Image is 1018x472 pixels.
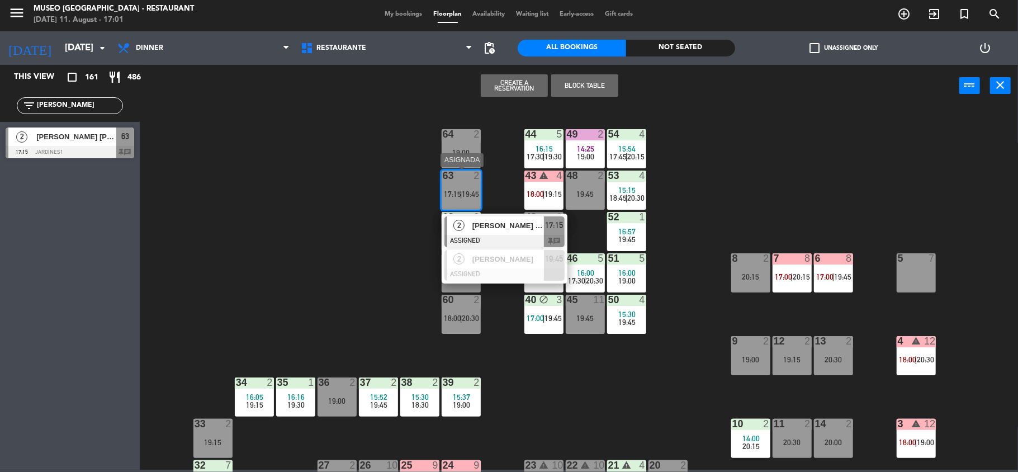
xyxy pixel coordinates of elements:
[467,11,511,17] span: Availability
[460,190,462,199] span: |
[639,460,646,470] div: 4
[391,377,397,388] div: 2
[835,272,852,281] span: 19:45
[593,460,604,470] div: 10
[444,190,461,199] span: 17:15
[911,419,921,428] i: warning
[527,152,544,161] span: 17:30
[552,460,563,470] div: 10
[618,268,636,277] span: 16:00
[551,74,618,97] button: Block Table
[411,400,429,409] span: 18:30
[618,235,636,244] span: 19:45
[442,149,481,157] div: 19:00
[16,131,27,143] span: 2
[556,171,563,181] div: 4
[608,212,609,222] div: 52
[545,252,563,266] span: 19:45
[85,71,98,84] span: 161
[917,355,935,364] span: 20:30
[539,460,548,470] i: warning
[525,212,526,222] div: 42
[773,438,812,446] div: 20:30
[511,11,555,17] span: Waiting list
[963,78,977,92] i: power_input
[577,152,594,161] span: 19:00
[584,276,586,285] span: |
[121,130,129,143] span: 63
[411,393,429,402] span: 15:30
[453,220,465,231] span: 2
[453,400,470,409] span: 19:00
[732,419,733,429] div: 10
[8,4,25,25] button: menu
[911,336,921,346] i: warning
[639,212,646,222] div: 1
[225,419,232,429] div: 2
[586,276,604,285] span: 20:30
[814,438,853,446] div: 20:00
[988,7,1001,21] i: search
[308,377,315,388] div: 1
[472,220,544,232] span: [PERSON_NAME] [PERSON_NAME] PONTE
[370,393,387,402] span: 15:52
[566,314,605,322] div: 19:45
[618,186,636,195] span: 15:15
[474,377,480,388] div: 2
[742,434,760,443] span: 14:00
[539,171,548,180] i: warning
[380,11,428,17] span: My bookings
[577,144,594,153] span: 14:25
[525,129,526,139] div: 44
[36,100,122,112] input: Filter by name...
[816,272,834,281] span: 17:00
[846,336,853,346] div: 2
[791,272,793,281] span: |
[927,7,941,21] i: exit_to_app
[917,438,935,447] span: 19:00
[556,212,563,222] div: 2
[897,7,911,21] i: add_circle_outline
[628,152,645,161] span: 20:15
[763,253,770,263] div: 2
[65,70,79,84] i: crop_square
[929,253,935,263] div: 7
[622,460,631,470] i: warning
[804,253,811,263] div: 8
[994,78,1007,92] i: close
[474,129,480,139] div: 2
[277,377,278,388] div: 35
[96,41,109,55] i: arrow_drop_down
[539,295,548,304] i: block
[556,129,563,139] div: 5
[462,314,480,323] span: 20:30
[108,70,121,84] i: restaurant
[618,276,636,285] span: 19:00
[732,336,733,346] div: 9
[462,190,480,199] span: 19:45
[543,190,545,199] span: |
[628,193,645,202] span: 20:30
[525,171,526,181] div: 43
[36,131,116,143] span: [PERSON_NAME] [PERSON_NAME] PONTE
[814,356,853,364] div: 20:30
[915,438,917,447] span: |
[618,318,636,327] span: 19:45
[453,253,465,265] span: 2
[401,377,402,388] div: 38
[432,377,439,388] div: 2
[267,377,273,388] div: 2
[543,314,545,323] span: |
[608,295,609,305] div: 50
[609,152,627,161] span: 17:45
[580,460,590,470] i: warning
[444,314,461,323] span: 18:00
